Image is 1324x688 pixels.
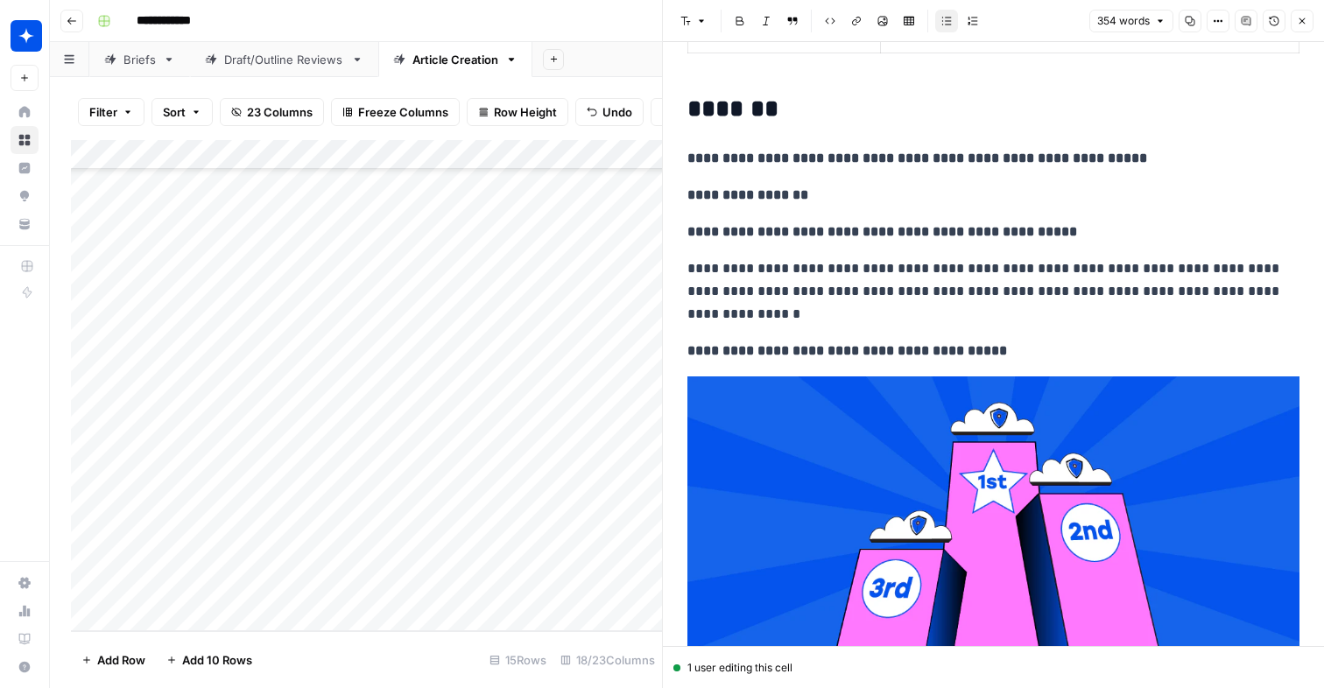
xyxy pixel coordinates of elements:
div: 15 Rows [482,646,553,674]
span: Add 10 Rows [182,651,252,669]
span: Undo [602,103,632,121]
button: Help + Support [11,653,39,681]
a: Usage [11,597,39,625]
button: Sort [151,98,213,126]
span: 23 Columns [247,103,313,121]
button: Row Height [467,98,568,126]
a: Briefs [89,42,190,77]
a: Settings [11,569,39,597]
a: Insights [11,154,39,182]
button: 23 Columns [220,98,324,126]
a: Learning Hub [11,625,39,653]
span: Row Height [494,103,557,121]
a: Browse [11,126,39,154]
span: 354 words [1097,13,1150,29]
span: Filter [89,103,117,121]
img: Wiz Logo [11,20,42,52]
a: Home [11,98,39,126]
button: Add 10 Rows [156,646,263,674]
div: 1 user editing this cell [673,660,1313,676]
a: Article Creation [378,42,532,77]
button: Freeze Columns [331,98,460,126]
a: Draft/Outline Reviews [190,42,378,77]
button: Add Row [71,646,156,674]
span: Freeze Columns [358,103,448,121]
div: Draft/Outline Reviews [224,51,344,68]
a: Your Data [11,210,39,238]
button: Undo [575,98,644,126]
div: 18/23 Columns [553,646,662,674]
span: Sort [163,103,186,121]
button: 354 words [1089,10,1173,32]
a: Opportunities [11,182,39,210]
button: Filter [78,98,144,126]
div: Briefs [123,51,156,68]
span: Add Row [97,651,145,669]
div: Article Creation [412,51,498,68]
button: Workspace: Wiz [11,14,39,58]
